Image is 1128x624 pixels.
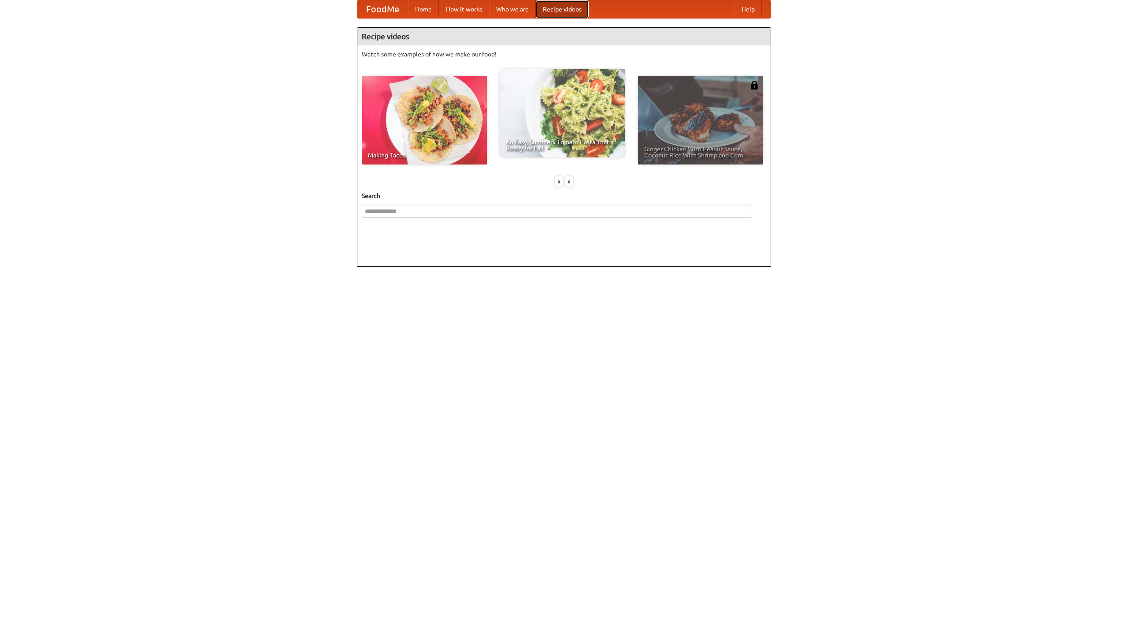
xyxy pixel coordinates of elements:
a: Making Tacos [362,76,487,164]
p: Watch some examples of how we make our food! [362,50,766,59]
a: An Easy, Summery Tomato Pasta That's Ready for Fall [500,69,625,157]
a: FoodMe [357,0,408,18]
h4: Recipe videos [357,28,771,45]
h5: Search [362,191,766,200]
span: An Easy, Summery Tomato Pasta That's Ready for Fall [506,139,619,151]
div: » [565,176,573,187]
div: « [555,176,563,187]
img: 483408.png [750,81,759,90]
a: How it works [439,0,489,18]
a: Help [735,0,762,18]
a: Who we are [489,0,536,18]
a: Home [408,0,439,18]
a: Recipe videos [536,0,589,18]
span: Making Tacos [368,152,481,158]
